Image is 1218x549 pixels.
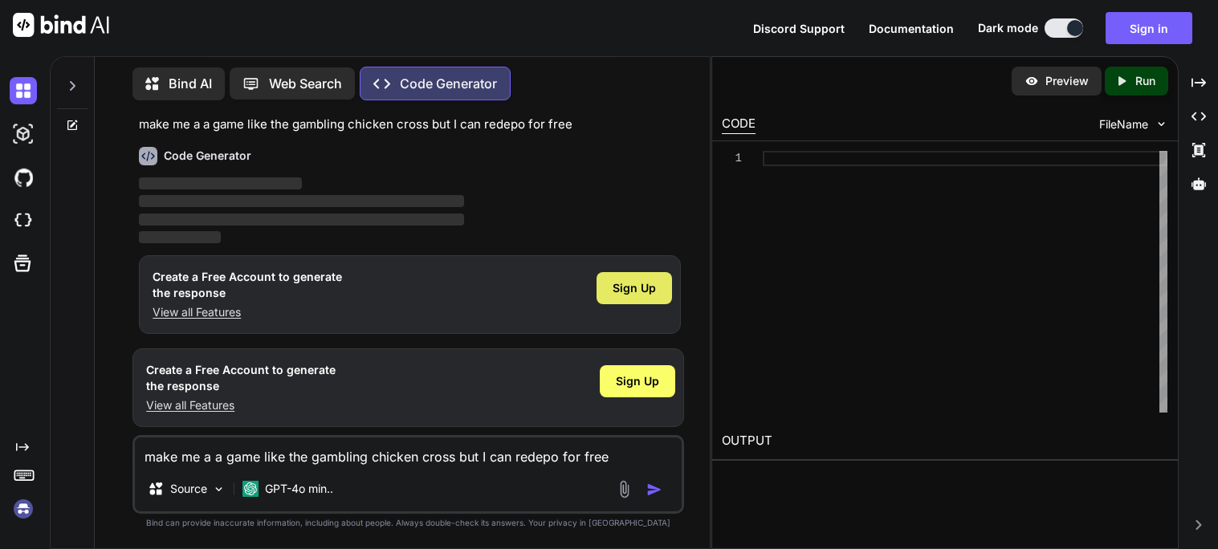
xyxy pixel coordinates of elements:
[978,20,1038,36] span: Dark mode
[722,115,756,134] div: CODE
[712,422,1178,460] h2: OUTPUT
[169,74,212,93] p: Bind AI
[146,362,336,394] h1: Create a Free Account to generate the response
[1045,73,1089,89] p: Preview
[1025,74,1039,88] img: preview
[10,120,37,148] img: darkAi-studio
[146,397,336,413] p: View all Features
[869,20,954,37] button: Documentation
[139,231,220,243] span: ‌
[646,482,662,498] img: icon
[1155,117,1168,131] img: chevron down
[153,269,342,301] h1: Create a Free Account to generate the response
[139,116,681,134] p: make me a a game like the gambling chicken cross but I can redepo for free
[164,148,251,164] h6: Code Generator
[153,304,342,320] p: View all Features
[10,77,37,104] img: darkChat
[1099,116,1148,132] span: FileName
[170,481,207,497] p: Source
[132,517,684,529] p: Bind can provide inaccurate information, including about people. Always double-check its answers....
[10,495,37,523] img: signin
[400,74,497,93] p: Code Generator
[1106,12,1192,44] button: Sign in
[1135,73,1155,89] p: Run
[10,207,37,234] img: cloudideIcon
[613,280,656,296] span: Sign Up
[615,480,633,498] img: attachment
[616,373,659,389] span: Sign Up
[753,22,845,35] span: Discord Support
[139,177,302,189] span: ‌
[269,74,342,93] p: Web Search
[139,213,464,226] span: ‌
[13,13,109,37] img: Bind AI
[869,22,954,35] span: Documentation
[753,20,845,37] button: Discord Support
[265,481,333,497] p: GPT-4o min..
[722,151,742,166] div: 1
[212,482,226,496] img: Pick Models
[242,481,259,497] img: GPT-4o mini
[10,164,37,191] img: githubDark
[139,195,464,207] span: ‌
